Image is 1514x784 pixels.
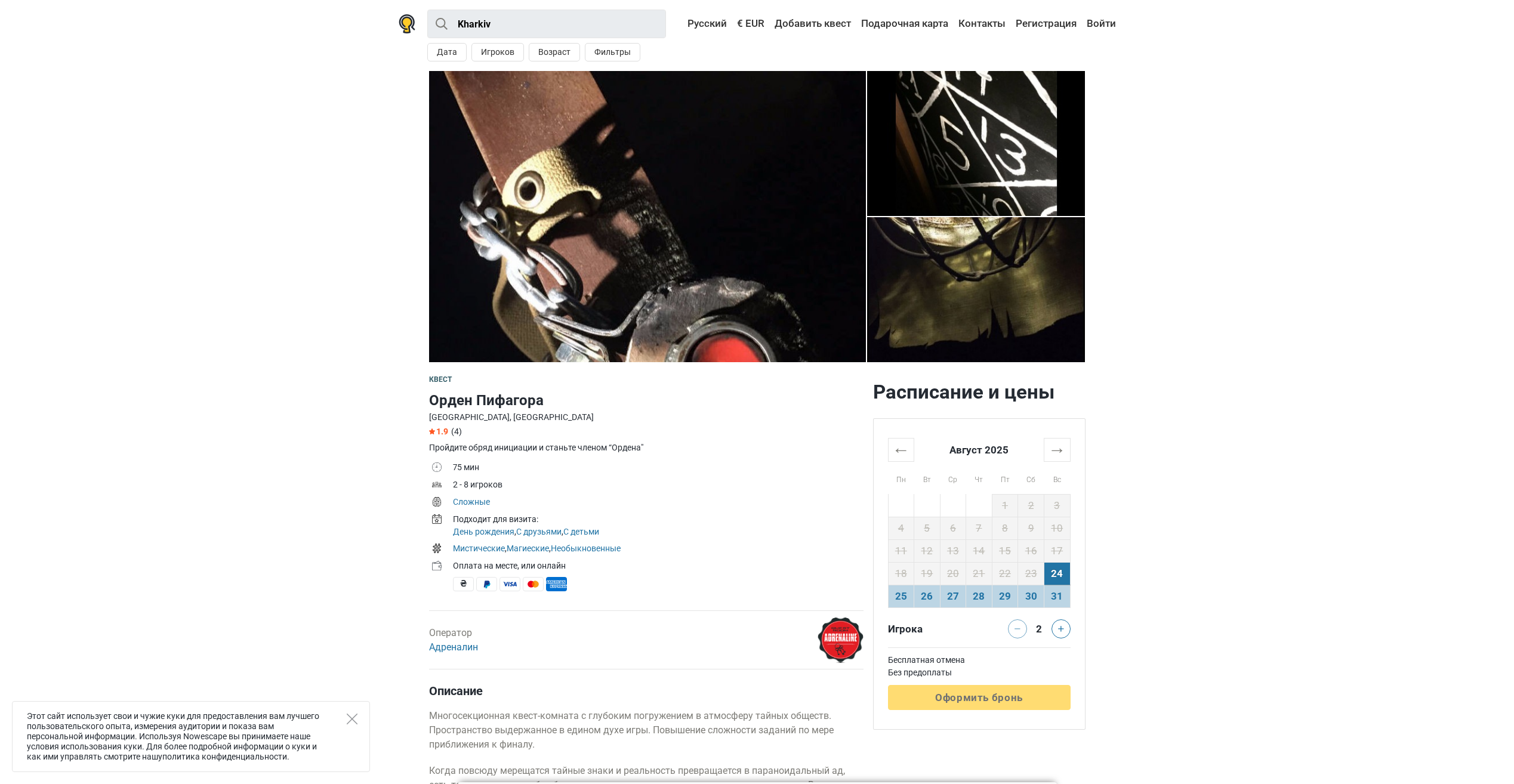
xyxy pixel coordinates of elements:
[453,544,505,553] a: Мистические
[914,438,1044,461] th: Август 2025
[1044,585,1070,607] td: 31
[429,411,864,424] div: [GEOGRAPHIC_DATA], [GEOGRAPHIC_DATA]
[546,577,567,591] span: American Express
[992,494,1018,517] td: 1
[867,71,1086,216] a: Орден Пифагора photo 3
[1018,461,1044,494] th: Сб
[429,641,478,653] a: Адреналин
[992,461,1018,494] th: Пт
[914,585,941,607] td: 26
[1018,539,1044,562] td: 16
[966,517,992,539] td: 7
[516,527,562,536] a: С друзьями
[679,20,687,28] img: Русский
[453,513,864,526] div: Подходит для визита:
[453,577,474,591] span: Наличные
[499,577,520,591] span: Visa
[1018,562,1044,585] td: 23
[399,14,415,33] img: Nowescape logo
[966,461,992,494] th: Чт
[453,460,864,477] td: 75 мин
[563,527,599,536] a: С детьми
[429,442,864,454] div: Пройдите обряд инициации и станьте членом “Ордена"
[888,666,1071,679] td: Без предоплаты
[476,577,497,591] span: PayPal
[429,427,448,436] span: 1.9
[858,13,951,35] a: Подарочная карта
[867,71,1086,216] img: Орден Пифагора photo 4
[453,497,490,507] a: Сложные
[966,585,992,607] td: 28
[676,13,730,35] a: Русский
[453,477,864,495] td: 2 - 8 игроков
[867,217,1086,362] a: Орден Пифагора photo 4
[453,512,864,541] td: , ,
[914,461,941,494] th: Вт
[429,375,452,384] span: Квест
[940,562,966,585] td: 20
[1018,494,1044,517] td: 2
[347,714,357,724] button: Close
[883,619,979,638] div: Игрока
[914,539,941,562] td: 12
[966,539,992,562] td: 14
[507,544,549,553] a: Магиеские
[429,709,864,752] p: Многосекционная квест-комната с глубоким погружением в атмосферу тайных обществ. Пространство выд...
[429,71,866,362] a: Орден Пифагора photo 9
[867,217,1086,362] img: Орден Пифагора photo 5
[1044,438,1070,461] th: →
[1044,461,1070,494] th: Вс
[914,517,941,539] td: 5
[992,562,1018,585] td: 22
[888,517,914,539] td: 4
[992,585,1018,607] td: 29
[940,461,966,494] th: Ср
[429,626,478,655] div: Оператор
[1044,517,1070,539] td: 10
[453,541,864,558] td: , ,
[471,43,524,61] button: Игроков
[1013,13,1080,35] a: Регистрация
[940,517,966,539] td: 6
[955,13,1009,35] a: Контакты
[940,539,966,562] td: 13
[888,438,914,461] th: ←
[1084,13,1116,35] a: Войти
[888,585,914,607] td: 25
[1018,517,1044,539] td: 9
[1032,619,1046,636] div: 2
[888,461,914,494] th: Пн
[1044,562,1070,585] td: 24
[427,43,467,61] button: Дата
[1018,585,1044,607] td: 30
[734,13,767,35] a: € EUR
[551,544,621,553] a: Необыкновенные
[453,527,514,536] a: День рождения
[873,380,1086,404] h2: Расписание и цены
[1044,539,1070,562] td: 17
[427,10,666,38] input: Попробуйте “Лондон”
[12,701,370,772] div: Этот сайт использует свои и чужие куки для предоставления вам лучшего пользовательского опыта, из...
[1044,494,1070,517] td: 3
[453,560,864,572] div: Оплата на месте, или онлайн
[429,684,864,698] h4: Описание
[888,654,1071,666] td: Бесплатная отмена
[772,13,854,35] a: Добавить квест
[888,539,914,562] td: 11
[992,517,1018,539] td: 8
[888,562,914,585] td: 18
[451,427,462,436] span: (4)
[940,585,966,607] td: 27
[429,71,866,362] img: Орден Пифагора photo 10
[429,390,864,411] h1: Орден Пифагора
[966,562,992,585] td: 21
[818,617,864,663] img: 9ad6aaed513b7314l.png
[992,539,1018,562] td: 15
[585,43,640,61] button: Фильтры
[914,562,941,585] td: 19
[429,428,435,434] img: Star
[529,43,580,61] button: Возраст
[523,577,544,591] span: MasterCard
